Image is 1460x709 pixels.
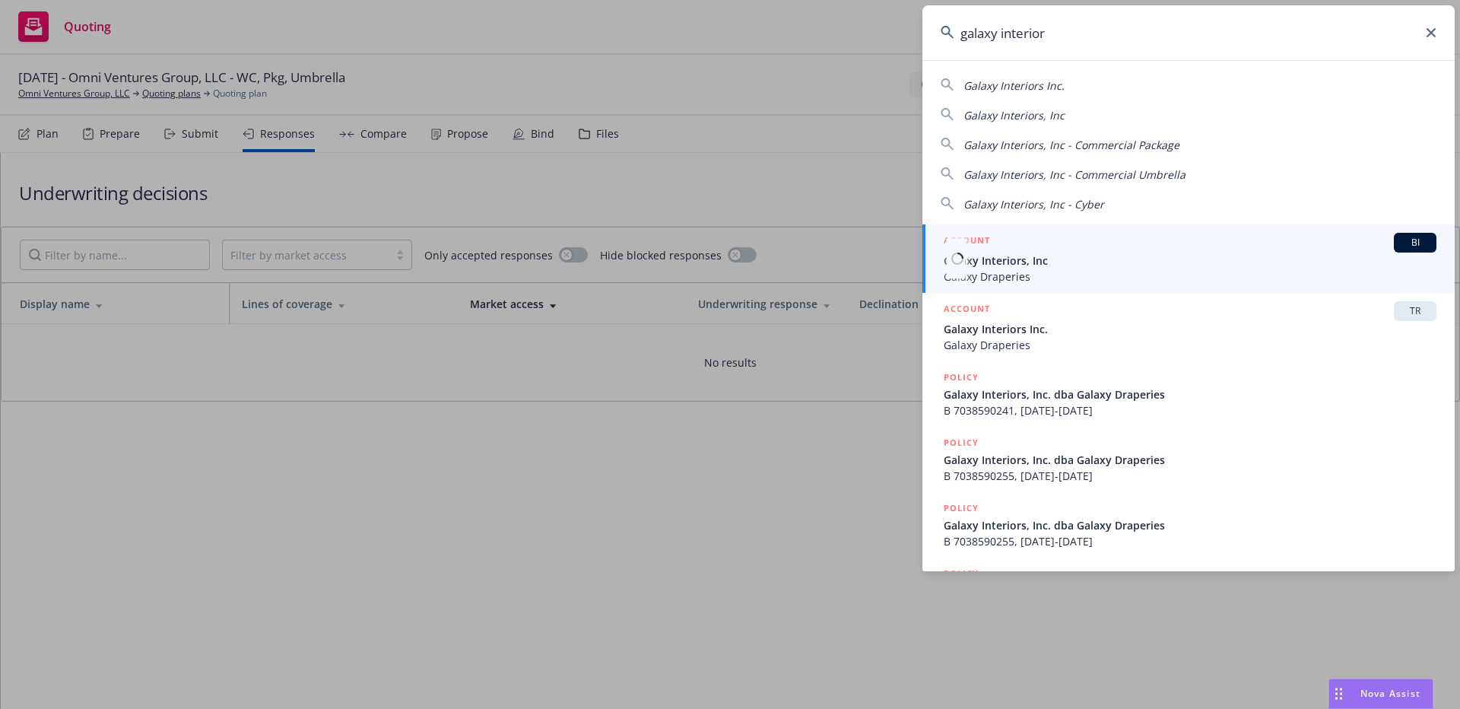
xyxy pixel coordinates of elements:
a: ACCOUNTTRGalaxy Interiors Inc.Galaxy Draperies [922,293,1455,361]
span: Nova Assist [1360,687,1420,700]
span: Galaxy Interiors, Inc. dba Galaxy Draperies [944,452,1436,468]
span: Galaxy Interiors, Inc. dba Galaxy Draperies [944,517,1436,533]
span: Galaxy Interiors, Inc. dba Galaxy Draperies [944,386,1436,402]
input: Search... [922,5,1455,60]
span: TR [1400,304,1430,318]
span: Galaxy Interiors, Inc [944,253,1436,269]
div: Drag to move [1329,679,1348,708]
button: Nova Assist [1328,679,1433,709]
span: Galaxy Interiors, Inc [963,108,1065,122]
span: Galaxy Interiors, Inc - Commercial Umbrella [963,167,1185,182]
h5: POLICY [944,370,979,385]
span: Galaxy Interiors, Inc - Cyber [963,197,1104,211]
span: B 7038590255, [DATE]-[DATE] [944,533,1436,549]
h5: POLICY [944,435,979,450]
span: Galaxy Interiors, Inc - Commercial Package [963,138,1179,152]
a: POLICYGalaxy Interiors, Inc. dba Galaxy DraperiesB 7038590255, [DATE]-[DATE] [922,492,1455,558]
span: BI [1400,236,1430,250]
a: POLICY [922,558,1455,623]
a: POLICYGalaxy Interiors, Inc. dba Galaxy DraperiesB 7038590255, [DATE]-[DATE] [922,427,1455,492]
h5: POLICY [944,566,979,581]
span: B 7038590255, [DATE]-[DATE] [944,468,1436,484]
span: Galaxy Draperies [944,269,1436,285]
a: ACCOUNTBIGalaxy Interiors, IncGalaxy Draperies [922,224,1455,293]
span: Galaxy Interiors Inc. [963,78,1065,93]
span: Galaxy Interiors Inc. [944,321,1436,337]
a: POLICYGalaxy Interiors, Inc. dba Galaxy DraperiesB 7038590241, [DATE]-[DATE] [922,361,1455,427]
span: B 7038590241, [DATE]-[DATE] [944,402,1436,418]
h5: POLICY [944,501,979,516]
h5: ACCOUNT [944,301,990,320]
h5: ACCOUNT [944,233,990,251]
span: Galaxy Draperies [944,337,1436,353]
